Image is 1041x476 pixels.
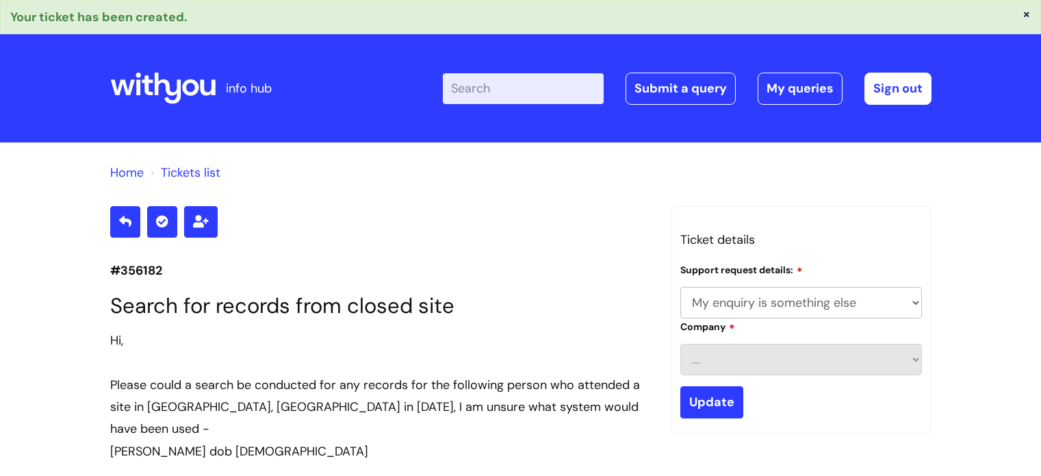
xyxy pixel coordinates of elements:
li: Solution home [110,162,144,184]
div: [PERSON_NAME] dob [DEMOGRAPHIC_DATA] [110,440,651,462]
div: Hi, [110,329,651,351]
h3: Ticket details [680,229,923,251]
li: Tickets list [147,162,220,184]
a: Tickets list [161,164,220,181]
label: Support request details: [680,262,803,276]
a: My queries [758,73,843,104]
h1: Search for records from closed site [110,293,651,318]
a: Submit a query [626,73,736,104]
input: Update [680,386,743,418]
label: Company [680,319,735,333]
p: #356182 [110,260,651,281]
a: Home [110,164,144,181]
input: Search [443,73,604,103]
a: Sign out [864,73,931,104]
button: × [1023,8,1031,20]
div: | - [443,73,931,104]
p: info hub [226,77,272,99]
div: Please could a search be conducted for any records for the following person who attended a site i... [110,374,651,440]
